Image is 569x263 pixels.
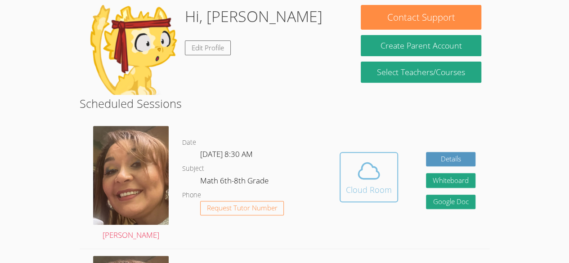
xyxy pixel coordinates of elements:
[361,62,481,83] a: Select Teachers/Courses
[185,5,323,28] h1: Hi, [PERSON_NAME]
[426,152,475,167] a: Details
[200,201,284,216] button: Request Tutor Number
[426,195,475,210] a: Google Doc
[88,5,178,95] img: default.png
[182,190,201,201] dt: Phone
[185,40,231,55] a: Edit Profile
[426,173,475,188] button: Whiteboard
[340,152,398,202] button: Cloud Room
[200,174,270,190] dd: Math 6th-8th Grade
[200,149,253,159] span: [DATE] 8:30 AM
[182,163,204,174] dt: Subject
[361,35,481,56] button: Create Parent Account
[182,137,196,148] dt: Date
[80,95,489,112] h2: Scheduled Sessions
[361,5,481,30] button: Contact Support
[93,126,169,225] img: IMG_0482.jpeg
[346,183,392,196] div: Cloud Room
[93,126,169,241] a: [PERSON_NAME]
[207,205,278,211] span: Request Tutor Number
